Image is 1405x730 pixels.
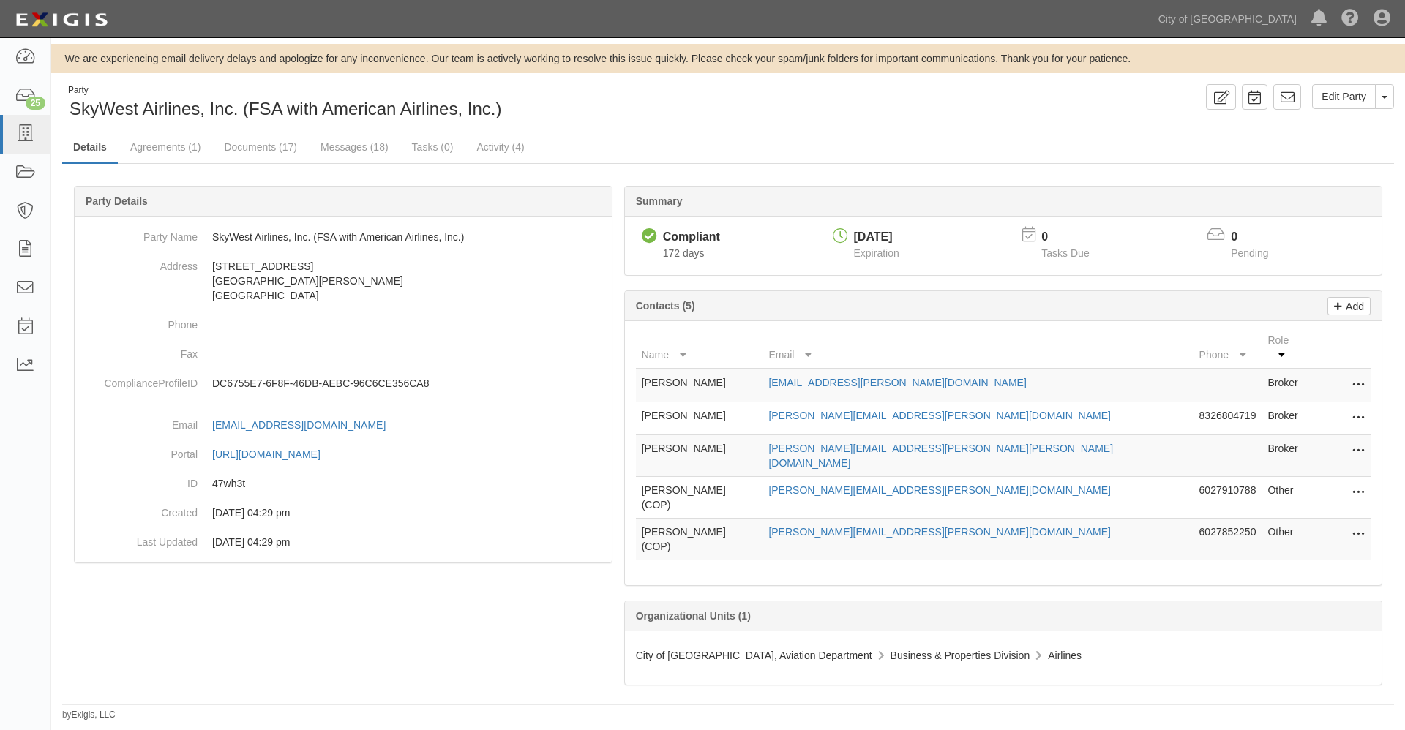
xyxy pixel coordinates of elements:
[763,327,1193,369] th: Email
[636,435,763,477] td: [PERSON_NAME]
[663,247,705,259] span: Since 02/28/2025
[80,410,198,432] dt: Email
[1151,4,1304,34] a: City of [GEOGRAPHIC_DATA]
[768,443,1113,469] a: [PERSON_NAME][EMAIL_ADDRESS][PERSON_NAME][PERSON_NAME][DOMAIN_NAME]
[80,469,198,491] dt: ID
[80,498,198,520] dt: Created
[1327,297,1371,315] a: Add
[636,369,763,402] td: [PERSON_NAME]
[51,51,1405,66] div: We are experiencing email delivery delays and apologize for any inconvenience. Our team is active...
[401,132,465,162] a: Tasks (0)
[1262,477,1312,519] td: Other
[80,527,606,557] dd: 06/30/2023 04:29 pm
[80,252,606,310] dd: [STREET_ADDRESS] [GEOGRAPHIC_DATA][PERSON_NAME] [GEOGRAPHIC_DATA]
[11,7,112,33] img: logo-5460c22ac91f19d4615b14bd174203de0afe785f0fc80cf4dbbc73dc1793850b.png
[80,310,198,332] dt: Phone
[768,484,1111,496] a: [PERSON_NAME][EMAIL_ADDRESS][PERSON_NAME][DOMAIN_NAME]
[854,247,899,259] span: Expiration
[1194,477,1262,519] td: 6027910788
[636,650,872,661] span: City of [GEOGRAPHIC_DATA], Aviation Department
[636,477,763,519] td: [PERSON_NAME] (COP)
[70,99,501,118] span: SkyWest Airlines, Inc. (FSA with American Airlines, Inc.)
[212,418,386,432] div: [EMAIL_ADDRESS][DOMAIN_NAME]
[80,498,606,527] dd: 06/30/2023 04:29 pm
[212,419,402,431] a: [EMAIL_ADDRESS][DOMAIN_NAME]
[642,229,657,244] i: Compliant
[80,469,606,498] dd: 47wh3t
[119,132,211,162] a: Agreements (1)
[1262,519,1312,560] td: Other
[768,526,1111,538] a: [PERSON_NAME][EMAIL_ADDRESS][PERSON_NAME][DOMAIN_NAME]
[1231,247,1268,259] span: Pending
[768,377,1026,388] a: [EMAIL_ADDRESS][PERSON_NAME][DOMAIN_NAME]
[854,229,899,246] div: [DATE]
[465,132,535,162] a: Activity (4)
[212,376,606,391] p: DC6755E7-6F8F-46DB-AEBC-96C6CE356CA8
[1342,298,1364,315] p: Add
[62,84,717,121] div: SkyWest Airlines, Inc. (FSA with American Airlines, Inc.)
[1048,650,1082,661] span: Airlines
[891,650,1030,661] span: Business & Properties Division
[80,369,198,391] dt: ComplianceProfileID
[1041,229,1107,246] p: 0
[636,402,763,435] td: [PERSON_NAME]
[80,339,198,361] dt: Fax
[1194,402,1262,435] td: 8326804719
[1262,327,1312,369] th: Role
[663,229,720,246] div: Compliant
[212,448,337,460] a: [URL][DOMAIN_NAME]
[80,252,198,274] dt: Address
[26,97,45,110] div: 25
[213,132,308,162] a: Documents (17)
[62,709,116,721] small: by
[636,519,763,560] td: [PERSON_NAME] (COP)
[1341,10,1359,28] i: Help Center - Complianz
[80,222,198,244] dt: Party Name
[1041,247,1089,259] span: Tasks Due
[636,327,763,369] th: Name
[1194,327,1262,369] th: Phone
[86,195,148,207] b: Party Details
[636,610,751,622] b: Organizational Units (1)
[1262,435,1312,477] td: Broker
[80,222,606,252] dd: SkyWest Airlines, Inc. (FSA with American Airlines, Inc.)
[636,300,695,312] b: Contacts (5)
[68,84,501,97] div: Party
[1312,84,1376,109] a: Edit Party
[1194,519,1262,560] td: 6027852250
[72,710,116,720] a: Exigis, LLC
[1262,369,1312,402] td: Broker
[310,132,400,162] a: Messages (18)
[636,195,683,207] b: Summary
[1262,402,1312,435] td: Broker
[768,410,1111,421] a: [PERSON_NAME][EMAIL_ADDRESS][PERSON_NAME][DOMAIN_NAME]
[80,440,198,462] dt: Portal
[80,527,198,549] dt: Last Updated
[1231,229,1286,246] p: 0
[62,132,118,164] a: Details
